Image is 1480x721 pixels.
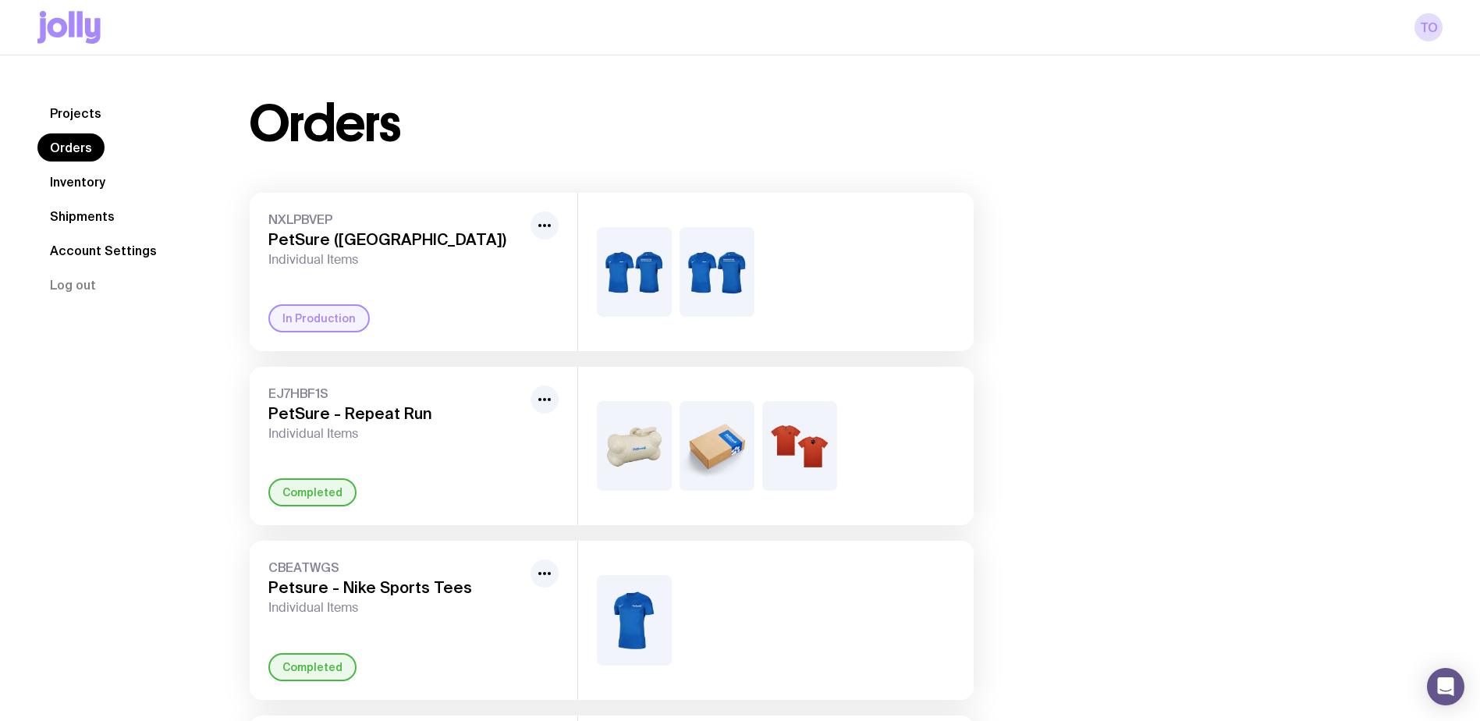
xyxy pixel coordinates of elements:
[268,426,524,442] span: Individual Items
[37,168,118,196] a: Inventory
[37,271,108,299] button: Log out
[37,236,169,265] a: Account Settings
[268,478,357,506] div: Completed
[1414,13,1443,41] a: TO
[268,230,524,249] h3: PetSure ([GEOGRAPHIC_DATA])
[37,133,105,162] a: Orders
[268,653,357,681] div: Completed
[37,202,127,230] a: Shipments
[268,385,524,401] span: EJ7HBF1S
[268,304,370,332] div: In Production
[268,559,524,575] span: CBEATWGS
[37,99,114,127] a: Projects
[1427,668,1464,705] div: Open Intercom Messenger
[268,600,524,616] span: Individual Items
[268,404,524,423] h3: PetSure - Repeat Run
[268,211,524,227] span: NXLPBVEP
[250,99,400,149] h1: Orders
[268,252,524,268] span: Individual Items
[268,578,524,597] h3: Petsure - Nike Sports Tees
